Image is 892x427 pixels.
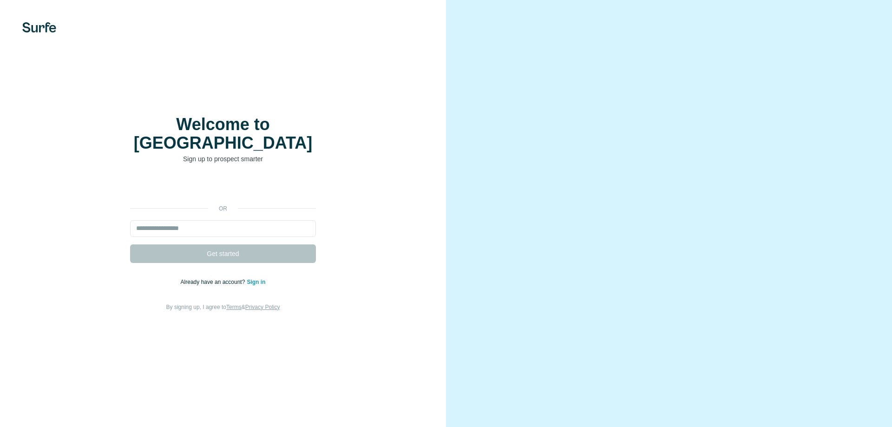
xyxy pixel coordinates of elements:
[181,279,247,285] span: Already have an account?
[130,115,316,152] h1: Welcome to [GEOGRAPHIC_DATA]
[125,177,321,198] iframe: Knop Inloggen met Google
[226,304,242,310] a: Terms
[247,279,265,285] a: Sign in
[208,204,238,213] p: or
[245,304,280,310] a: Privacy Policy
[166,304,280,310] span: By signing up, I agree to &
[22,22,56,33] img: Surfe's logo
[130,154,316,164] p: Sign up to prospect smarter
